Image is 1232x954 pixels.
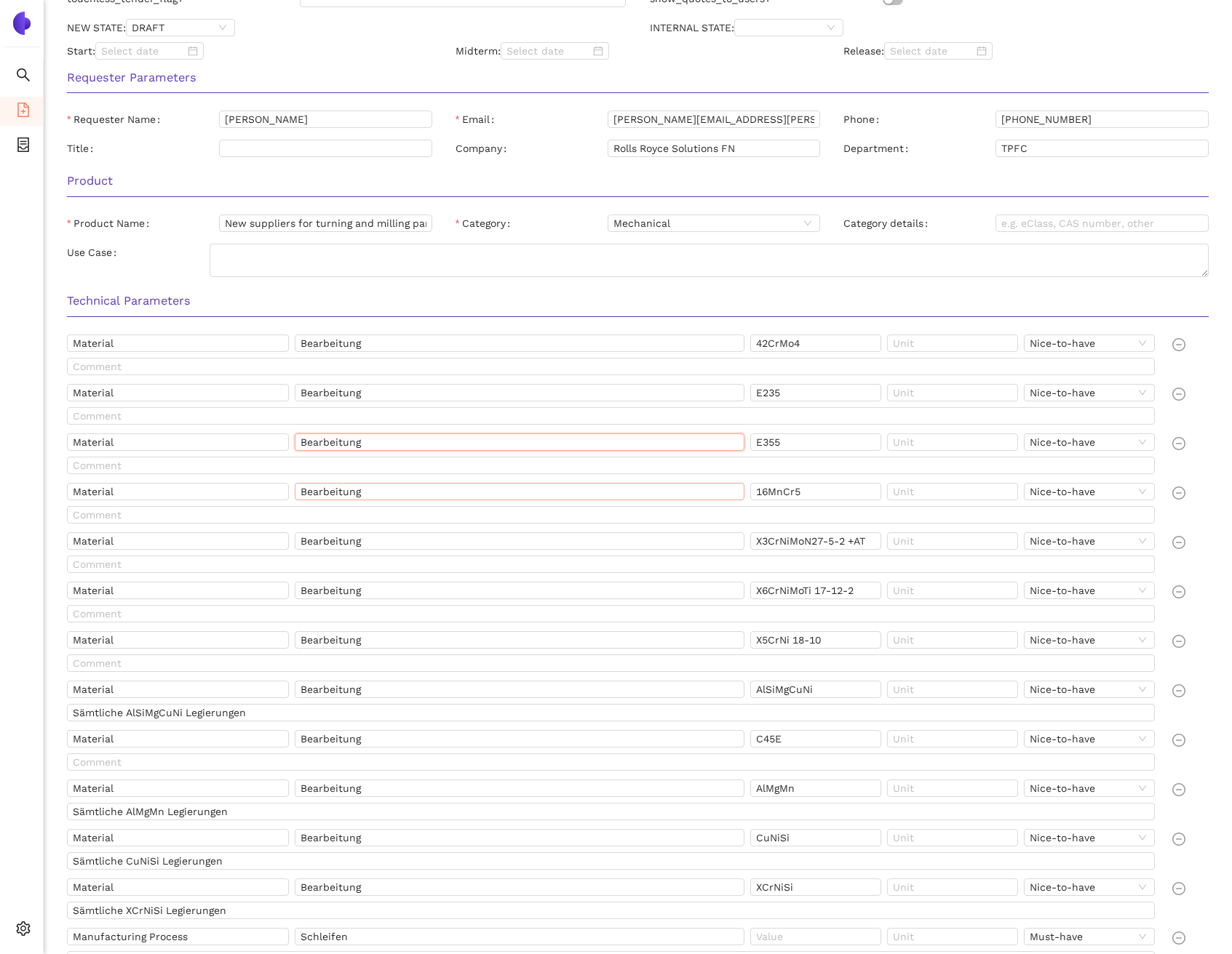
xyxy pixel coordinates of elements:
[67,631,289,649] input: Name
[1172,437,1185,450] span: minus-circle
[887,334,1018,352] input: Unit
[887,928,1018,945] input: Unit
[1030,929,1149,945] span: Must-have
[67,483,289,500] input: Name
[1030,681,1149,697] span: Nice-to-have
[456,111,500,128] label: Email
[67,928,289,945] input: Name
[1172,684,1185,697] span: minus-circle
[506,43,590,59] input: Select date
[295,334,744,352] input: Details
[750,631,881,649] input: Value
[1030,484,1149,500] span: Nice-to-have
[1030,780,1149,796] span: Nice-to-have
[843,140,914,157] label: Department
[67,753,1155,771] input: Comment
[10,12,33,35] img: Logo
[750,433,881,451] input: Value
[750,928,881,945] input: Value
[887,582,1018,599] input: Unit
[210,244,1209,277] textarea: Use Case
[67,140,99,157] label: Title
[1172,536,1185,549] span: minus-circle
[1172,388,1185,401] span: minus-circle
[1172,635,1185,648] span: minus-circle
[67,384,289,401] input: Name
[995,215,1209,232] input: Category details
[887,829,1018,846] input: Unit
[67,457,1155,474] input: Comment
[295,681,744,698] input: Details
[295,779,744,797] input: Details
[67,582,289,599] input: Name
[67,506,1155,524] input: Comment
[16,132,31,161] span: container
[295,878,744,896] input: Details
[887,730,1018,747] input: Unit
[750,384,881,401] input: Value
[1172,783,1185,796] span: minus-circle
[295,483,744,500] input: Details
[444,42,832,60] div: Midterm:
[67,244,122,261] label: Use Case
[295,582,744,599] input: Details
[1172,338,1185,351] span: minus-circle
[1172,585,1185,598] span: minus-circle
[1030,582,1149,598] span: Nice-to-have
[67,358,1155,375] input: Comment
[456,215,516,232] label: Category
[750,582,881,599] input: Value
[750,829,881,846] input: Value
[219,140,432,157] input: Title
[995,140,1209,157] input: Department
[750,532,881,550] input: Value
[55,42,444,60] div: Start:
[638,19,1221,36] div: INTERNAL STATE:
[67,803,1155,820] input: Comment
[1172,734,1185,747] span: minus-circle
[67,292,1209,310] h3: Technical Parameters
[1030,830,1149,846] span: Nice-to-have
[67,902,1155,919] input: Comment
[1030,731,1149,747] span: Nice-to-have
[55,19,638,36] div: NEW STATE:
[1030,533,1149,549] span: Nice-to-have
[295,433,744,451] input: Details
[1172,486,1185,500] span: minus-circle
[67,172,1209,191] h3: Product
[750,779,881,797] input: Value
[67,111,166,128] label: Requester Name
[843,111,885,128] label: Phone
[887,384,1018,401] input: Unit
[456,140,512,157] label: Company
[16,63,31,92] span: search
[843,215,934,232] label: Category details
[67,654,1155,672] input: Comment
[67,433,289,451] input: Name
[67,215,155,232] label: Product Name
[1030,335,1149,351] span: Nice-to-have
[832,42,1220,60] div: Release:
[67,68,1209,87] h3: Requester Parameters
[67,829,289,846] input: Name
[295,532,744,550] input: Details
[750,334,881,352] input: Value
[67,407,1155,425] input: Comment
[132,20,229,36] span: DRAFT
[295,631,744,649] input: Details
[887,779,1018,797] input: Unit
[295,928,744,945] input: Details
[890,43,974,59] input: Select date
[67,334,289,352] input: Name
[67,730,289,747] input: Name
[67,852,1155,870] input: Comment
[887,681,1018,698] input: Unit
[67,681,289,698] input: Name
[67,532,289,550] input: Name
[67,556,1155,573] input: Comment
[750,483,881,500] input: Value
[613,215,815,231] span: Mechanical
[887,631,1018,649] input: Unit
[1030,632,1149,648] span: Nice-to-have
[750,878,881,896] input: Value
